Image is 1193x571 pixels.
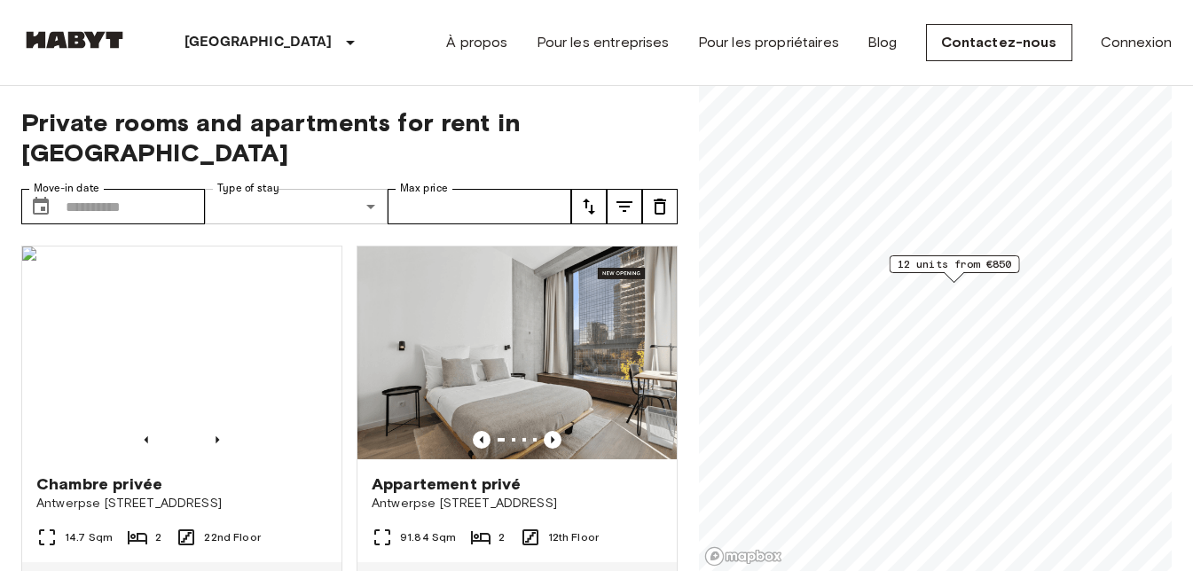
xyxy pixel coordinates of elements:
[607,189,642,224] button: tune
[65,529,113,545] span: 14.7 Sqm
[898,256,1012,272] span: 12 units from €850
[184,32,333,53] p: [GEOGRAPHIC_DATA]
[155,529,161,545] span: 2
[498,529,505,545] span: 2
[357,246,677,459] img: Marketing picture of unit BE-23-003-045-001
[204,529,261,545] span: 22nd Floor
[36,495,327,512] span: Antwerpse [STREET_ADDRESS]
[372,473,522,495] span: Appartement privé
[571,189,607,224] button: tune
[21,107,678,168] span: Private rooms and apartments for rent in [GEOGRAPHIC_DATA]
[372,495,663,512] span: Antwerpse [STREET_ADDRESS]
[22,246,341,459] img: Marketing picture of unit BE-23-003-090-002
[926,24,1072,61] a: Contactez-nous
[890,255,1020,283] div: Map marker
[21,31,128,49] img: Habyt
[400,529,456,545] span: 91.84 Sqm
[544,431,561,449] button: Previous image
[36,473,162,495] span: Chambre privée
[400,181,448,196] label: Max price
[34,181,99,196] label: Move-in date
[217,181,279,196] label: Type of stay
[537,32,670,53] a: Pour les entreprises
[867,32,898,53] a: Blog
[698,32,839,53] a: Pour les propriétaires
[208,431,226,449] button: Previous image
[23,189,59,224] button: Choose date
[137,431,155,449] button: Previous image
[548,529,600,545] span: 12th Floor
[642,189,678,224] button: tune
[473,431,491,449] button: Previous image
[704,546,782,567] a: Mapbox logo
[1101,32,1172,53] a: Connexion
[446,32,507,53] a: À propos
